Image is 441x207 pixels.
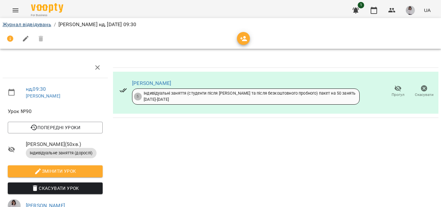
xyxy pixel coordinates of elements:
button: Попередні уроки [8,122,103,133]
button: UA [421,4,433,16]
img: Voopty Logo [31,3,63,13]
button: Змінити урок [8,165,103,177]
li: / [54,21,56,28]
p: [PERSON_NAME] нд, [DATE] 09:30 [58,21,136,28]
button: Прогул [385,82,411,100]
span: Змінити урок [13,167,97,175]
span: Прогул [392,92,405,98]
button: Скасувати Урок [8,182,103,194]
a: [PERSON_NAME] [26,93,60,98]
span: Скасувати [415,92,434,98]
a: Журнал відвідувань [3,21,51,27]
span: Урок №90 [8,108,103,115]
button: Скасувати [411,82,437,100]
span: For Business [31,13,63,17]
span: Скасувати Урок [13,184,97,192]
span: 1 [358,2,364,8]
span: Попередні уроки [13,124,97,131]
span: Індивідуальне заняття (дорослі) [26,150,97,156]
a: нд , 09:30 [26,86,46,92]
div: 5 [134,93,142,100]
img: eb511dc608e6a1c9fb3cdc180bce22c8.jpg [406,6,415,15]
span: [PERSON_NAME] ( 50 хв. ) [26,140,103,148]
nav: breadcrumb [3,21,438,28]
div: Індивідуальні заняття (студенти після [PERSON_NAME] та після безкоштовного пробного) пакет на 50 ... [144,90,355,102]
button: Menu [8,3,23,18]
span: UA [424,7,431,14]
a: [PERSON_NAME] [132,80,171,86]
